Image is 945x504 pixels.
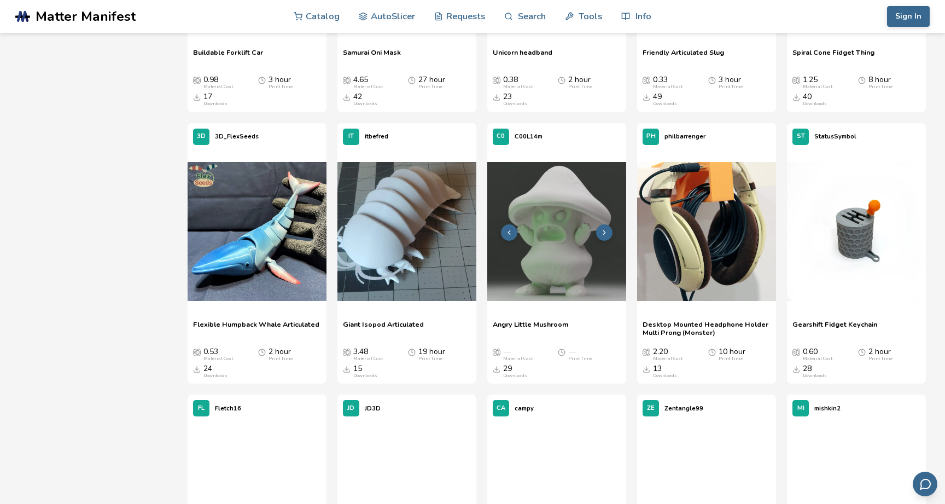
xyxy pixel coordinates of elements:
[653,101,677,107] div: Downloads
[653,347,682,362] div: 2.20
[197,133,206,140] span: 3D
[503,76,533,90] div: 0.38
[803,373,827,379] div: Downloads
[868,347,892,362] div: 2 hour
[503,364,527,379] div: 29
[269,356,293,362] div: Print Time
[503,84,533,90] div: Material Cost
[858,76,866,84] span: Average Print Time
[653,76,682,90] div: 0.33
[353,76,383,90] div: 4.65
[503,101,527,107] div: Downloads
[203,101,227,107] div: Downloads
[193,92,201,101] span: Downloads
[203,347,233,362] div: 0.53
[792,364,800,373] span: Downloads
[343,347,351,356] span: Average Cost
[719,347,745,362] div: 10 hour
[814,131,856,142] p: StatusSymbol
[708,347,716,356] span: Average Print Time
[814,403,841,414] p: mishkin2
[215,403,241,414] p: Fletch16
[643,347,650,356] span: Average Cost
[347,405,354,412] span: JD
[868,84,892,90] div: Print Time
[203,76,233,90] div: 0.98
[493,347,500,356] span: Average Cost
[493,76,500,84] span: Average Cost
[797,133,805,140] span: ST
[343,364,351,373] span: Downloads
[643,320,771,337] a: Desktop Mounted Headphone Holder Multi Prong (Monster)
[353,101,377,107] div: Downloads
[643,364,650,373] span: Downloads
[343,320,424,337] a: Giant Isopod Articulated
[348,133,354,140] span: IT
[515,403,534,414] p: campy
[493,92,500,101] span: Downloads
[418,76,445,90] div: 27 hour
[343,92,351,101] span: Downloads
[503,356,533,362] div: Material Cost
[353,373,377,379] div: Downloads
[497,405,505,412] span: CA
[653,364,677,379] div: 13
[792,320,877,337] a: Gearshift Fidget Keychain
[653,84,682,90] div: Material Cost
[408,76,416,84] span: Average Print Time
[887,6,930,27] button: Sign In
[797,405,804,412] span: MI
[568,76,592,90] div: 2 hour
[353,84,383,90] div: Material Cost
[418,347,445,362] div: 19 hour
[258,76,266,84] span: Average Print Time
[803,364,827,379] div: 28
[719,356,743,362] div: Print Time
[515,131,542,142] p: C00L14m
[792,92,800,101] span: Downloads
[803,356,832,362] div: Material Cost
[269,347,293,362] div: 2 hour
[418,84,442,90] div: Print Time
[647,405,655,412] span: ZE
[792,48,874,65] a: Spiral Cone Fidget Thing
[353,364,377,379] div: 15
[203,92,227,107] div: 17
[664,131,705,142] p: philbarrenger
[269,84,293,90] div: Print Time
[868,76,892,90] div: 8 hour
[353,356,383,362] div: Material Cost
[365,131,388,142] p: itbefred
[36,9,136,24] span: Matter Manifest
[653,373,677,379] div: Downloads
[365,403,381,414] p: JD3D
[719,76,743,90] div: 3 hour
[803,347,832,362] div: 0.60
[568,356,592,362] div: Print Time
[408,347,416,356] span: Average Print Time
[643,48,724,65] a: Friendly Articulated Slug
[568,84,592,90] div: Print Time
[198,405,205,412] span: FL
[503,92,527,107] div: 23
[193,320,319,337] a: Flexible Humpback Whale Articulated
[719,84,743,90] div: Print Time
[193,364,201,373] span: Downloads
[558,347,565,356] span: Average Print Time
[503,347,511,356] span: —
[803,92,827,107] div: 40
[792,347,800,356] span: Average Cost
[493,320,568,337] span: Angry Little Mushroom
[493,48,552,65] span: Unicorn headband
[193,48,263,65] a: Buildable Forklift Car
[868,356,892,362] div: Print Time
[353,347,383,362] div: 3.48
[203,356,233,362] div: Material Cost
[193,347,201,356] span: Average Cost
[269,76,293,90] div: 3 hour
